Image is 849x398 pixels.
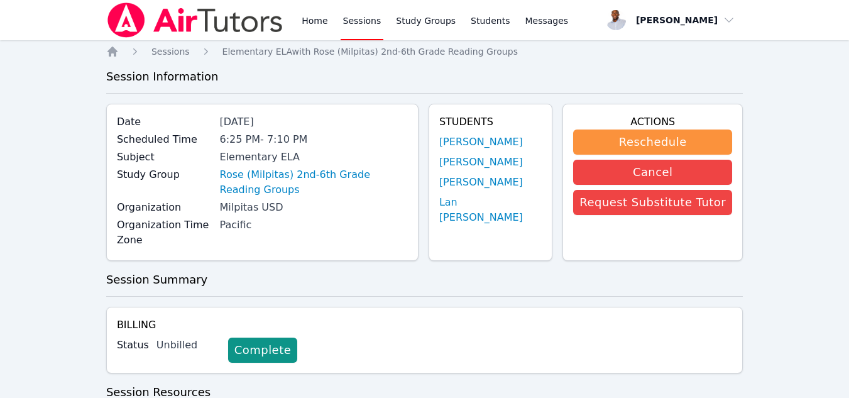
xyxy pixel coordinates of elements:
[439,114,542,130] h4: Students
[573,160,732,185] button: Cancel
[439,135,523,150] a: [PERSON_NAME]
[117,218,212,248] label: Organization Time Zone
[439,195,542,225] a: Lan [PERSON_NAME]
[151,45,190,58] a: Sessions
[117,132,212,147] label: Scheduled Time
[106,3,284,38] img: Air Tutors
[151,47,190,57] span: Sessions
[220,150,408,165] div: Elementary ELA
[117,200,212,215] label: Organization
[220,167,408,197] a: Rose (Milpitas) 2nd-6th Grade Reading Groups
[106,271,743,289] h3: Session Summary
[439,175,523,190] a: [PERSON_NAME]
[156,338,218,353] div: Unbilled
[220,114,408,130] div: [DATE]
[117,338,149,353] label: Status
[220,218,408,233] div: Pacific
[573,190,732,215] button: Request Substitute Tutor
[573,114,732,130] h4: Actions
[117,114,212,130] label: Date
[106,45,743,58] nav: Breadcrumb
[228,338,297,363] a: Complete
[222,45,518,58] a: Elementary ELAwith Rose (Milpitas) 2nd-6th Grade Reading Groups
[525,14,569,27] span: Messages
[220,200,408,215] div: Milpitas USD
[573,130,732,155] button: Reschedule
[106,68,743,86] h3: Session Information
[117,150,212,165] label: Subject
[220,132,408,147] div: 6:25 PM - 7:10 PM
[222,47,518,57] span: Elementary ELA with Rose (Milpitas) 2nd-6th Grade Reading Groups
[117,167,212,182] label: Study Group
[439,155,523,170] a: [PERSON_NAME]
[117,318,732,333] h4: Billing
